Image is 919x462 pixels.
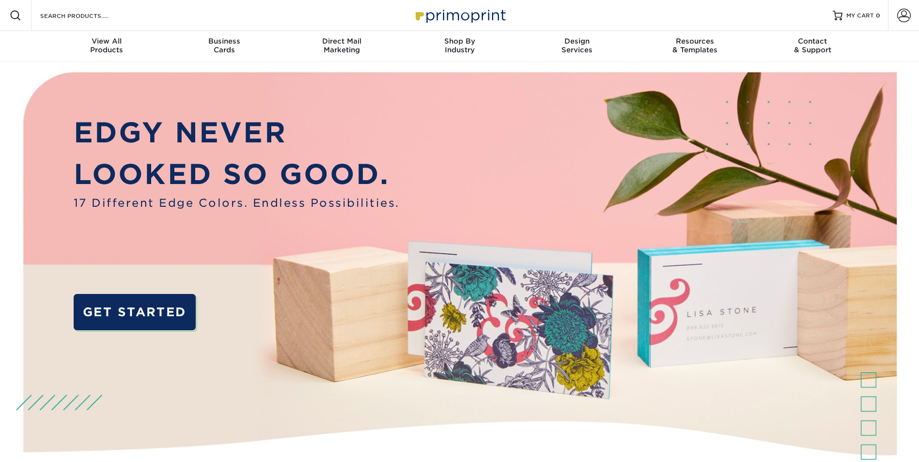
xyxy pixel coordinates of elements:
[518,37,636,54] div: Services
[283,31,401,62] a: Direct MailMarketing
[283,37,401,46] span: Direct Mail
[39,10,134,21] input: SEARCH PRODUCTS.....
[636,37,754,46] span: Resources
[876,12,880,19] span: 0
[74,154,400,195] p: LOOKED SO GOOD.
[48,37,166,54] div: Products
[518,37,636,46] span: Design
[401,37,518,46] span: Shop By
[165,37,283,46] span: Business
[411,5,508,26] img: Primoprint
[754,31,872,62] a: Contact& Support
[283,37,401,54] div: Marketing
[74,112,400,153] p: EDGY NEVER
[165,37,283,54] div: Cards
[74,195,400,211] span: 17 Different Edge Colors. Endless Possibilities.
[846,12,874,20] span: MY CART
[636,31,754,62] a: Resources& Templates
[518,31,636,62] a: DesignServices
[401,31,518,62] a: Shop ByIndustry
[74,294,196,330] a: GET STARTED
[48,31,166,62] a: View AllProducts
[636,37,754,54] div: & Templates
[754,37,872,46] span: Contact
[48,37,166,46] span: View All
[401,37,518,54] div: Industry
[165,31,283,62] a: BusinessCards
[754,37,872,54] div: & Support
